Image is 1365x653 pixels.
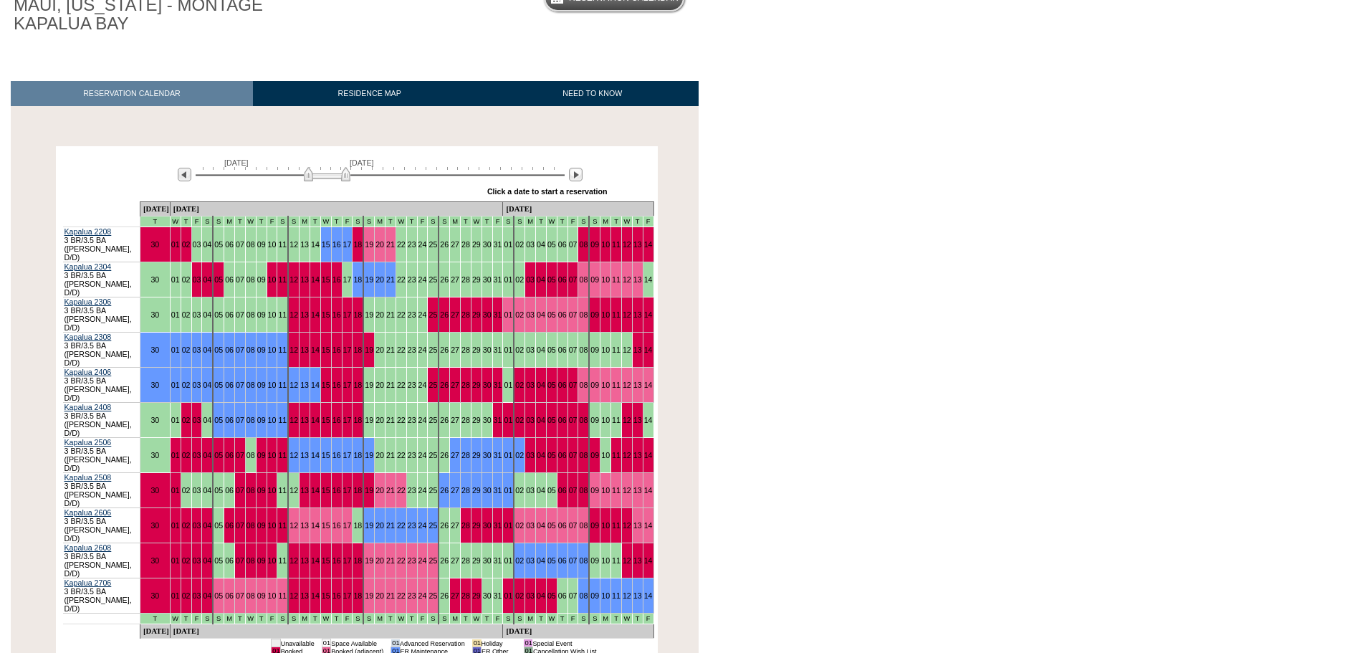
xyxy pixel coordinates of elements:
a: 09 [257,381,266,389]
a: 08 [246,451,255,459]
a: 23 [408,345,416,354]
a: 30 [150,451,159,459]
a: 08 [579,310,588,319]
a: 11 [278,451,287,459]
a: 19 [365,275,373,284]
a: 01 [171,275,180,284]
a: 29 [472,381,481,389]
a: 09 [590,240,599,249]
a: 24 [418,275,427,284]
a: 24 [418,381,427,389]
a: 27 [451,310,459,319]
a: 08 [579,381,588,389]
a: 11 [612,240,621,249]
a: 04 [203,310,211,319]
a: 14 [311,310,320,319]
a: 01 [504,275,512,284]
a: 21 [386,240,395,249]
a: 28 [461,416,470,424]
a: 07 [569,310,578,319]
a: 22 [397,275,406,284]
a: 29 [472,275,481,284]
a: 05 [214,240,223,249]
a: 23 [408,416,416,424]
a: 01 [504,381,512,389]
a: 12 [623,275,631,284]
a: 01 [504,345,512,354]
a: 16 [332,240,341,249]
a: 10 [268,275,277,284]
a: 05 [547,381,556,389]
a: 01 [171,345,180,354]
a: 25 [428,310,437,319]
a: 25 [428,345,437,354]
a: 04 [203,381,211,389]
a: 05 [214,275,223,284]
a: 12 [289,416,298,424]
a: 06 [558,345,567,354]
a: 06 [558,275,567,284]
a: 05 [547,240,556,249]
a: 03 [526,416,535,424]
a: 05 [214,345,223,354]
a: 07 [236,275,244,284]
a: 06 [225,275,234,284]
a: 03 [526,275,535,284]
a: 27 [451,381,459,389]
a: 01 [504,240,512,249]
a: 22 [397,416,406,424]
a: 26 [440,381,449,389]
a: 07 [236,240,244,249]
a: 19 [365,381,373,389]
a: 23 [408,381,416,389]
a: 14 [644,275,653,284]
a: 11 [612,275,621,284]
a: 26 [440,240,449,249]
a: 07 [569,381,578,389]
a: 05 [214,416,223,424]
a: 10 [601,416,610,424]
a: 03 [193,310,201,319]
a: 26 [440,416,449,424]
a: 10 [268,240,277,249]
a: 08 [579,240,588,249]
a: 14 [311,416,320,424]
a: 08 [246,416,255,424]
a: 30 [150,275,159,284]
a: 06 [558,310,567,319]
a: 17 [343,345,352,354]
a: 11 [278,275,287,284]
a: 04 [203,345,211,354]
a: 07 [236,310,244,319]
a: 09 [590,345,599,354]
a: 19 [365,345,373,354]
a: 11 [278,416,287,424]
a: 09 [590,275,599,284]
a: 02 [182,381,191,389]
a: 06 [225,416,234,424]
a: 14 [311,345,320,354]
a: 06 [558,416,567,424]
a: 28 [461,310,470,319]
a: 25 [428,240,437,249]
a: 08 [246,310,255,319]
a: 13 [300,240,309,249]
a: 11 [612,416,621,424]
a: 07 [569,275,578,284]
a: 14 [311,381,320,389]
a: 04 [537,416,545,424]
a: 02 [182,275,191,284]
a: 01 [171,451,180,459]
a: 04 [537,381,545,389]
a: 31 [494,345,502,354]
a: 28 [461,381,470,389]
a: 08 [579,416,588,424]
a: 12 [289,310,298,319]
a: RESERVATION CALENDAR [11,81,253,106]
a: 24 [418,345,427,354]
a: 02 [515,310,524,319]
a: Kapalua 2304 [64,262,112,271]
a: 11 [278,310,287,319]
a: 21 [386,381,395,389]
a: 22 [397,310,406,319]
